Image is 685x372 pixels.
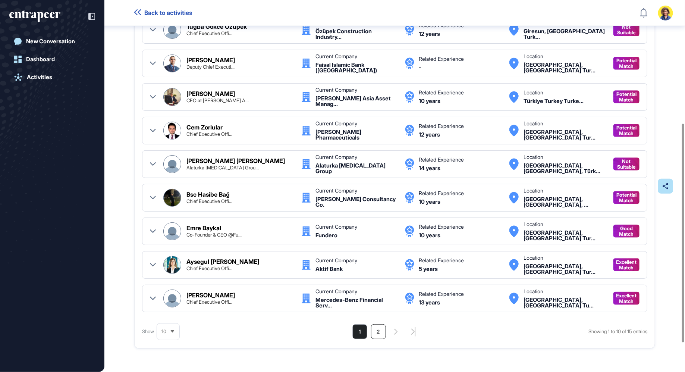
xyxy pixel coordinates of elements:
[315,54,357,59] div: Current Company
[419,199,440,204] div: 10 years
[27,74,52,81] div: Activities
[419,157,464,162] div: Related Experience
[617,24,636,35] span: Not Suitable
[26,56,55,63] div: Dashboard
[315,96,398,107] div: Novin Negar Asia Asset Management
[186,292,235,298] div: [PERSON_NAME]
[419,232,440,238] div: 10 years
[352,324,367,339] li: 1
[616,259,637,271] span: Excellent Match
[419,23,464,28] div: Related Experience
[617,226,636,237] span: Good Match
[524,121,543,126] div: Location
[419,56,464,62] div: Related Experience
[658,6,673,21] img: user-avatar
[26,38,75,45] div: New Conversation
[315,188,357,193] div: Current Company
[315,224,357,229] div: Current Company
[419,132,440,137] div: 12 years
[315,62,398,73] div: Faisal Islamic Bank (Sudan)
[315,232,337,238] div: Fundero
[186,225,221,231] div: Emre Baykal
[524,54,543,59] div: Location
[315,196,398,207] div: GITT Consultancy Co.
[616,91,637,103] span: Potential Match
[524,129,606,140] div: Istanbul, Turkey Turkey
[164,88,181,106] img: Shahab Adibmehr
[419,31,440,37] div: 12 years
[524,188,543,193] div: Location
[315,121,357,126] div: Current Company
[315,297,398,308] div: Mercedes-Benz Financial Services Turkey
[9,34,95,49] a: New Conversation
[315,154,357,160] div: Current Company
[315,163,398,174] div: Alaturka Gastro Group
[9,10,60,22] div: entrapeer-logo
[315,28,398,40] div: Özüpek Construction Industry and Trade Limited Company
[164,21,181,38] img: Tugba Gokce Ozupek
[419,191,464,196] div: Related Experience
[186,300,232,304] div: Chief Executive Officer (CEO) und Member of the Board of Directors (BoD) bei Mercedes-Benz Financ...
[411,327,416,337] div: search-pagination-last-page-button
[616,192,637,203] span: Potential Match
[164,290,181,307] img: Matthias Micke
[524,154,543,160] div: Location
[164,223,181,240] img: Emre Baykal
[186,232,242,237] div: Co-Founder & CEO @Fundero | Executive MBA | Fintech | Entrepreneur
[142,328,154,335] span: Show
[164,55,181,72] img: Adil Elhakeem
[616,125,637,136] span: Potential Match
[524,90,543,95] div: Location
[616,58,637,69] span: Potential Match
[9,52,95,67] a: Dashboard
[394,329,398,335] div: search-pagination-next-button
[616,293,637,304] span: Excellent Match
[164,256,181,273] img: Aysegul Adaca Ogan
[588,328,647,335] div: Showing 1 to 10 of 15 entries
[419,300,440,305] div: 13 years
[524,196,606,207] div: Istanbul, Istanbul, Turkey Turkey
[315,289,357,294] div: Current Company
[186,165,259,170] div: Alaturka Gastro Group - Chief Executive Officer
[186,266,232,271] div: Chief Executive Officer at Aktif Bank
[134,9,192,16] a: Back to activities
[186,57,235,63] div: [PERSON_NAME]
[524,163,606,174] div: Ankara, Ankara, Türkiye Turkey Turkey
[524,222,543,227] div: Location
[419,266,438,272] div: 5 years
[524,230,606,241] div: Istanbul, Turkey Turkey
[315,258,357,263] div: Current Company
[9,70,95,85] a: Activities
[617,159,636,170] span: Not Suitable
[164,122,181,139] img: Cem Zorlular
[419,291,464,297] div: Related Experience
[524,289,543,294] div: Location
[186,124,223,130] div: Cem Zorlular
[524,255,543,260] div: Location
[419,90,464,95] div: Related Experience
[186,191,230,197] div: Bsc Hasibe Bağ
[186,158,285,164] div: [PERSON_NAME] [PERSON_NAME]
[524,263,606,275] div: Istanbul, Turkey Turkey
[186,132,232,137] div: Chief Executive Officer @ Er-Kim
[419,98,440,104] div: 10 years
[186,65,235,69] div: Deputy Chief Executive Officer at Faisal Islamic Bank (Sudan)
[144,9,192,16] span: Back to activities
[419,224,464,229] div: Related Experience
[315,266,343,272] div: Aktif Bank
[315,129,398,140] div: Er-Kim Pharmaceuticals
[524,98,584,104] div: Türkiye Turkey Turkey
[164,189,181,206] img: Bsc Hasibe Bağ
[186,24,247,29] div: Tugba Gokce Ozupek
[419,258,464,263] div: Related Experience
[371,324,386,339] li: 2
[186,31,232,36] div: Chief Executive Officer and Board Member at Ozupek Construction
[524,297,606,308] div: Istanbul, Türkiye Turkey Turkey
[164,156,181,173] img: Kemal Berkay Gülle
[524,62,606,73] div: Istanbul, Turkey Turkey
[186,98,249,103] div: CEO at Novin Negar Asia Asset Management
[419,124,464,129] div: Related Experience
[161,329,166,334] span: 10
[419,165,440,171] div: 14 years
